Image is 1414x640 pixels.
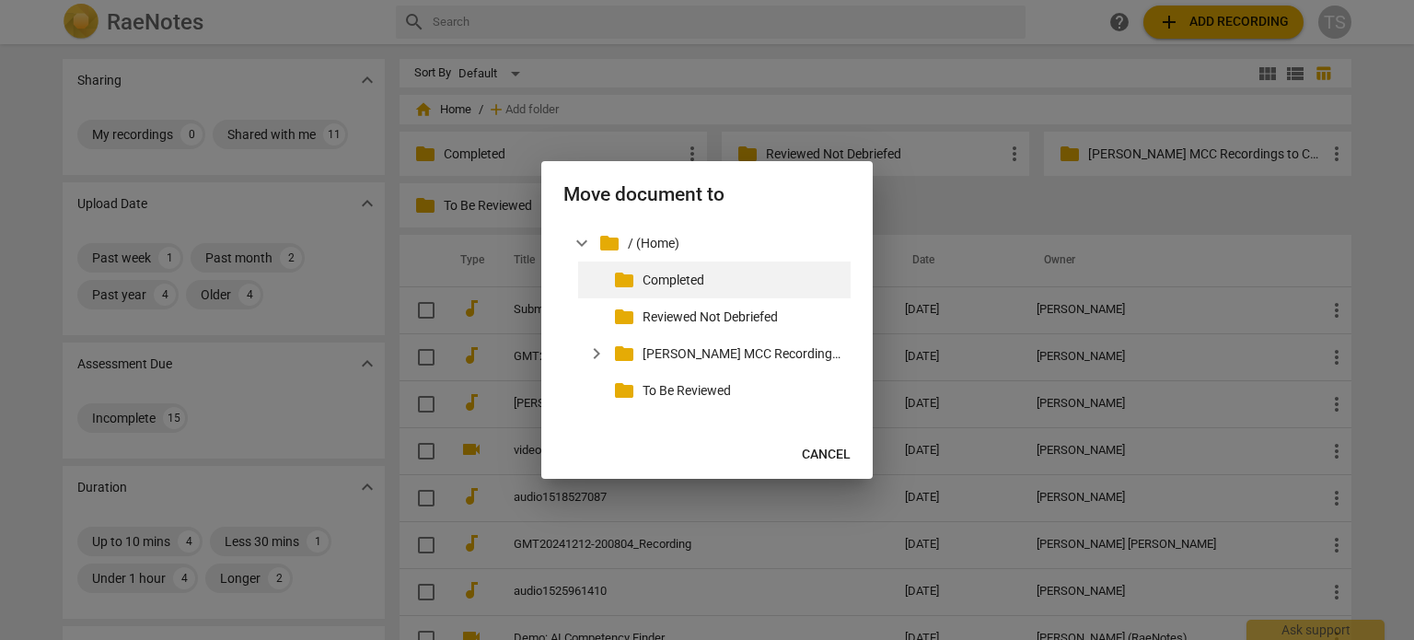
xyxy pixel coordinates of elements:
span: folder [613,269,635,291]
p: Teresa MCC Recordings to Consider [643,344,843,364]
h2: Move document to [563,183,851,206]
span: Cancel [802,446,851,464]
p: / (Home) [628,234,843,253]
span: folder [598,232,620,254]
p: To Be Reviewed [643,381,843,401]
span: folder [613,379,635,401]
p: Completed [643,271,843,290]
button: Cancel [787,438,865,471]
span: expand_more [571,232,593,254]
p: Reviewed Not Debriefed [643,308,843,327]
span: folder [613,343,635,365]
span: expand_more [585,343,608,365]
span: folder [613,306,635,328]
